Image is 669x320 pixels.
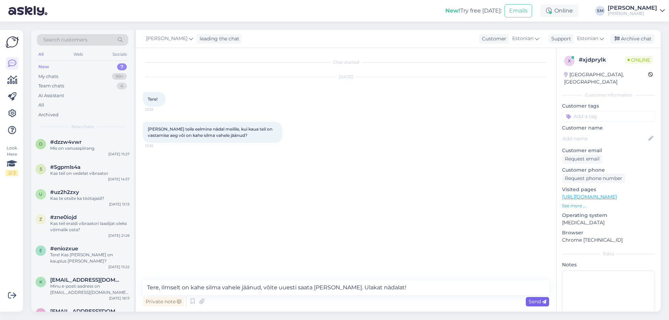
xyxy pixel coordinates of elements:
[512,35,533,42] span: Estonian
[562,102,655,110] p: Customer tags
[6,170,18,176] div: 2 / 3
[6,145,18,176] div: Look Here
[38,63,49,70] div: New
[562,166,655,174] p: Customer phone
[562,261,655,268] p: Notes
[109,296,130,301] div: [DATE] 18:13
[43,36,87,44] span: Search customers
[445,7,502,15] div: Try free [DATE]:
[50,220,130,233] div: Kas teil eraldi vibraatori laadijat oleks võimalik osta?
[50,245,78,252] span: #eniozxue
[50,164,80,170] span: #5gpmls4a
[145,107,171,112] span: 13:35
[40,166,42,172] span: 5
[112,73,127,80] div: 99+
[50,195,130,202] div: Kas te otsite ka töötajaid?
[577,35,598,42] span: Estonian
[562,174,625,183] div: Request phone number
[562,219,655,226] p: [MEDICAL_DATA]
[72,50,84,59] div: Web
[109,202,130,207] div: [DATE] 15:13
[108,233,130,238] div: [DATE] 21:26
[50,252,130,264] div: Tere! Kas [PERSON_NAME] on kauplus [PERSON_NAME]?
[38,111,59,118] div: Archived
[117,83,127,89] div: 4
[608,5,665,16] a: [PERSON_NAME][PERSON_NAME]
[479,35,506,42] div: Customer
[38,83,64,89] div: Team chats
[143,59,549,65] div: Chat started
[145,143,171,148] span: 13:36
[562,135,647,142] input: Add name
[108,264,130,270] div: [DATE] 15:22
[117,63,127,70] div: 7
[71,124,94,130] span: New chats
[562,92,655,98] div: Customer information
[595,6,605,16] div: SM
[197,35,239,42] div: leading the chat
[610,34,654,44] div: Archive chat
[50,139,82,145] span: #dzzw4vwr
[562,203,655,209] p: See more ...
[50,145,130,151] div: Mis on vanusepiirang
[38,73,58,80] div: My chats
[562,186,655,193] p: Visited pages
[6,36,19,49] img: Askly Logo
[108,177,130,182] div: [DATE] 14:57
[39,217,42,222] span: z
[50,277,123,283] span: kristiina.aaslaid@gmail.com
[39,192,43,197] span: u
[562,124,655,132] p: Customer name
[148,126,274,138] span: [PERSON_NAME] teile eelmine nädal meilile, kui kaua teil on vastamise aeg või on kahe silma vahel...
[608,11,657,16] div: [PERSON_NAME]
[568,58,571,63] span: x
[562,251,655,257] div: Extra
[562,229,655,236] p: Browser
[50,170,130,177] div: Kas teil on vedelat vibraator
[38,102,44,109] div: All
[50,214,77,220] span: #zne0iojd
[148,96,157,102] span: Tere!
[50,189,79,195] span: #uz2h2zxy
[39,311,43,316] span: k
[146,35,187,42] span: [PERSON_NAME]
[562,236,655,244] p: Chrome [TECHNICAL_ID]
[143,74,549,80] div: [DATE]
[143,280,549,295] textarea: Tere, Ilmselt on kahe silma vahele jäänud, võite uuesti saata [PERSON_NAME]. Ulakat nädalat!
[562,212,655,219] p: Operating system
[529,298,546,305] span: Send
[143,297,184,306] div: Private note
[579,56,625,64] div: # xjdprylk
[37,50,45,59] div: All
[50,308,123,314] span: keitykuus@gmail.com
[39,279,43,284] span: k
[505,4,532,17] button: Emails
[108,151,130,157] div: [DATE] 15:27
[38,92,64,99] div: AI Assistant
[562,111,655,122] input: Add a tag
[50,283,130,296] div: Minu e-posti aadress on [EMAIL_ADDRESS][DOMAIN_NAME] kui võimalik siis suhtleme edasi e-kirja [PE...
[540,5,578,17] div: Online
[39,141,43,147] span: d
[445,7,460,14] b: New!
[562,154,602,164] div: Request email
[625,56,653,64] span: Online
[562,147,655,154] p: Customer email
[39,248,42,253] span: e
[111,50,128,59] div: Socials
[564,71,648,86] div: [GEOGRAPHIC_DATA], [GEOGRAPHIC_DATA]
[608,5,657,11] div: [PERSON_NAME]
[562,194,617,200] a: [URL][DOMAIN_NAME]
[548,35,571,42] div: Support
